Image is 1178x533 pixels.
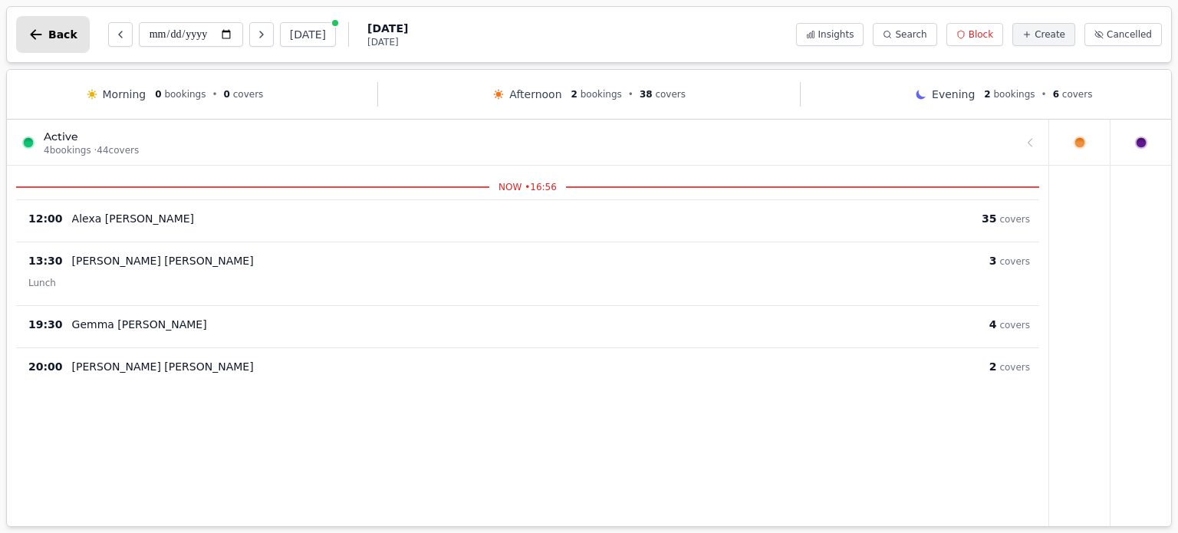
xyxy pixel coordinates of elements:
[1053,89,1059,100] span: 6
[640,89,653,100] span: 38
[818,28,854,41] span: Insights
[249,22,274,47] button: Next day
[628,88,633,100] span: •
[16,16,90,53] button: Back
[103,87,146,102] span: Morning
[581,89,622,100] span: bookings
[367,21,408,36] span: [DATE]
[946,23,1003,46] button: Block
[280,22,336,47] button: [DATE]
[989,255,997,267] span: 3
[999,320,1030,331] span: covers
[509,87,561,102] span: Afternoon
[28,359,63,374] span: 20:00
[28,278,56,288] span: Lunch
[989,318,997,331] span: 4
[1041,88,1047,100] span: •
[989,360,997,373] span: 2
[72,253,254,268] p: [PERSON_NAME] [PERSON_NAME]
[932,87,975,102] span: Evening
[72,359,254,374] p: [PERSON_NAME] [PERSON_NAME]
[796,23,864,46] button: Insights
[895,28,926,41] span: Search
[212,88,217,100] span: •
[994,89,1035,100] span: bookings
[224,89,230,100] span: 0
[1107,28,1152,41] span: Cancelled
[72,211,194,226] p: Alexa [PERSON_NAME]
[28,253,63,268] span: 13:30
[48,29,77,40] span: Back
[984,89,990,100] span: 2
[72,317,207,332] p: Gemma [PERSON_NAME]
[28,317,63,332] span: 19:30
[108,22,133,47] button: Previous day
[164,89,206,100] span: bookings
[982,212,996,225] span: 35
[655,89,686,100] span: covers
[571,89,577,100] span: 2
[1035,28,1065,41] span: Create
[969,28,993,41] span: Block
[233,89,264,100] span: covers
[1062,89,1093,100] span: covers
[489,181,566,193] span: NOW • 16:56
[1084,23,1162,46] button: Cancelled
[1012,23,1075,46] button: Create
[999,214,1030,225] span: covers
[200,214,209,223] svg: Customer message
[999,256,1030,267] span: covers
[155,89,161,100] span: 0
[28,211,63,226] span: 12:00
[873,23,936,46] button: Search
[367,36,408,48] span: [DATE]
[999,362,1030,373] span: covers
